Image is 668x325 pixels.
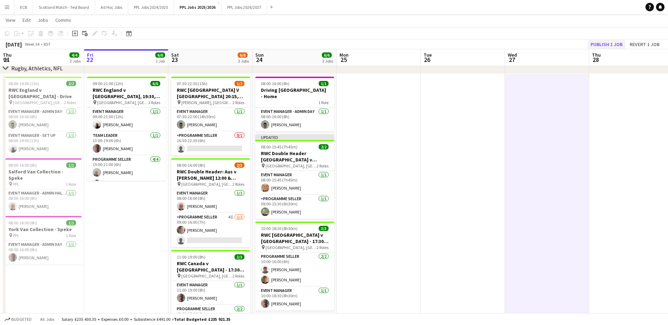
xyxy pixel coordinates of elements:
span: Tue [424,52,432,58]
span: 22 [86,56,93,64]
span: 26 [423,56,432,64]
span: 6/8 [238,52,248,58]
span: 2 Roles [232,181,244,187]
app-card-role: Event Manager1/108:00-15:45 (7h45m)[PERSON_NAME] [255,171,334,195]
button: Ad Hoc Jobs [95,0,128,14]
span: 4/4 [69,52,79,58]
span: 1 Role [318,100,329,105]
span: All jobs [39,317,56,322]
span: 3/3 [235,254,244,260]
span: 1/1 [319,81,329,86]
app-card-role: Event Manager1/110:00-18:30 (8h30m)[PERSON_NAME] [255,287,334,311]
app-card-role: Event Manager1/108:00-16:00 (8h)[PERSON_NAME] [171,189,250,213]
app-card-role: Event Manager1/109:00-21:00 (12h)[PERSON_NAME] [87,108,166,132]
h3: RWC Canada v [GEOGRAPHIC_DATA] - 17:30, [GEOGRAPHIC_DATA] [171,260,250,273]
span: [GEOGRAPHIC_DATA], [GEOGRAPHIC_DATA] [181,273,232,279]
h3: RWC Double Header: Aus v [PERSON_NAME] 12:00 & [PERSON_NAME] v Wal 14:45 - [GEOGRAPHIC_DATA], [GE... [171,168,250,181]
span: 08:00-16:00 (8h) [8,220,37,225]
app-card-role: Event Manager - Admin Half Day1/108:00-16:00 (8h)[PERSON_NAME] [3,189,82,213]
span: 11:00-19:00 (8h) [177,254,205,260]
app-job-card: 10:00-18:30 (8h30m)3/3RWC [GEOGRAPHIC_DATA] v [GEOGRAPHIC_DATA] - 17:30, [GEOGRAPHIC_DATA] [GEOGR... [255,222,334,311]
div: Updated [255,134,334,140]
app-card-role: Programme Seller2/210:00-16:00 (6h)[PERSON_NAME][PERSON_NAME] [255,253,334,287]
h3: York Van Collection - Speke [3,226,82,232]
span: Edit [23,17,31,23]
span: 27 [507,56,517,64]
h3: RWC Double Header [GEOGRAPHIC_DATA] v [GEOGRAPHIC_DATA] 12:00 & [GEOGRAPHIC_DATA] v [GEOGRAPHIC_D... [255,150,334,163]
div: Salary £235 430.35 + Expenses £0.00 + Subsistence £491.00 = [62,317,230,322]
span: 25 [338,56,349,64]
h3: RWC [GEOGRAPHIC_DATA] V [GEOGRAPHIC_DATA] 20:15, [GEOGRAPHIC_DATA] [171,87,250,100]
span: [GEOGRAPHIC_DATA], [GEOGRAPHIC_DATA] [13,100,64,105]
span: Wed [508,52,517,58]
app-card-role: Event Manager - Admin Day1/108:00-16:00 (8h)[PERSON_NAME] [3,108,82,132]
span: 08:00-16:00 (8h) [261,81,289,86]
span: 08:00-15:45 (7h45m) [261,144,298,149]
span: 1 Role [66,233,76,238]
app-card-role: Programme Seller4/415:00-21:00 (6h)[PERSON_NAME][PERSON_NAME] [87,155,166,210]
button: Budgeted [4,316,33,323]
span: [GEOGRAPHIC_DATA], [GEOGRAPHIC_DATA] [97,100,148,105]
span: 2 Roles [317,163,329,168]
span: [PERSON_NAME], [GEOGRAPHIC_DATA] [181,100,232,105]
span: View [6,17,15,23]
app-card-role: Event Manager1/107:30-22:00 (14h30m)[PERSON_NAME] [171,108,250,132]
div: Rugby, Athletics, NFL [11,65,63,72]
a: Edit [20,15,33,25]
span: Thu [3,52,12,58]
app-job-card: 08:00-16:00 (8h)1/1Driving [GEOGRAPHIC_DATA] - Home1 RoleEvent Manager - Admin Day1/108:00-16:00 ... [255,77,334,132]
button: PPL Jobs 2026/2027 [221,0,267,14]
app-job-card: Updated08:00-15:45 (7h45m)2/2RWC Double Header [GEOGRAPHIC_DATA] v [GEOGRAPHIC_DATA] 12:00 & [GEO... [255,134,334,219]
button: Revert 1 job [627,40,662,49]
span: 2 Roles [232,273,244,279]
span: Comms [55,17,71,23]
span: 07:30-22:30 (15h) [177,81,207,86]
app-card-role: Programme Seller4I1/209:00-16:00 (7h)[PERSON_NAME] [171,213,250,247]
span: 08:00-16:00 (8h) [177,162,205,168]
div: BST [44,42,51,47]
span: 2 Roles [317,245,329,250]
span: [GEOGRAPHIC_DATA], [GEOGRAPHIC_DATA] [266,245,317,250]
span: 1/1 [66,162,76,168]
button: ECB [14,0,33,14]
app-job-card: 08:00-16:00 (8h)2/3RWC Double Header: Aus v [PERSON_NAME] 12:00 & [PERSON_NAME] v Wal 14:45 - [GE... [171,158,250,247]
h3: RWC [GEOGRAPHIC_DATA] v [GEOGRAPHIC_DATA] - 17:30, [GEOGRAPHIC_DATA] [255,232,334,244]
span: 2/2 [319,144,329,149]
span: Mon [339,52,349,58]
app-card-role: Team Leader1/113:00-19:00 (6h)[PERSON_NAME] [87,132,166,155]
div: 3 Jobs [70,58,81,64]
app-card-role: Programme Seller1/109:00-15:30 (6h30m)[PERSON_NAME] [255,195,334,219]
h3: RWC England v [GEOGRAPHIC_DATA], 19:30, [GEOGRAPHIC_DATA] [87,87,166,100]
span: PPL [13,181,19,187]
span: 2/2 [66,81,76,86]
app-job-card: 08:00-16:00 (8h)1/1York Van Collection - Speke PPL1 RoleEvent Manager - Admin Day1/108:00-16:00 (... [3,216,82,265]
span: Budgeted [11,317,32,322]
span: [GEOGRAPHIC_DATA], [GEOGRAPHIC_DATA] [181,181,232,187]
h3: Driving [GEOGRAPHIC_DATA] - Home [255,87,334,100]
span: 2 Roles [64,100,76,105]
span: Fri [87,52,93,58]
button: Scotland Match - Test Board [33,0,95,14]
span: 24 [254,56,264,64]
app-job-card: 07:30-22:30 (15h)1/2RWC [GEOGRAPHIC_DATA] V [GEOGRAPHIC_DATA] 20:15, [GEOGRAPHIC_DATA] [PERSON_NA... [171,77,250,155]
app-card-role: Event Manager - Admin Day1/108:00-16:00 (8h)[PERSON_NAME] [3,241,82,265]
span: Total Budgeted £235 921.35 [174,317,230,322]
span: 1/1 [66,220,76,225]
span: 08:00-19:00 (11h) [8,81,39,86]
span: 28 [591,56,601,64]
app-job-card: 08:00-16:00 (8h)1/1Salford Van Collection - Speke PPL1 RoleEvent Manager - Admin Half Day1/108:00... [3,158,82,213]
button: Publish 1 job [588,40,625,49]
div: 3 Jobs [238,58,249,64]
app-job-card: 08:00-19:00 (11h)2/2RWC England v [GEOGRAPHIC_DATA] - Drive [GEOGRAPHIC_DATA], [GEOGRAPHIC_DATA]2... [3,77,82,155]
span: 1 Role [66,181,76,187]
div: [DATE] [6,41,22,48]
app-card-role: Event Manager - Set up1/108:00-19:00 (11h)[PERSON_NAME] [3,132,82,155]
